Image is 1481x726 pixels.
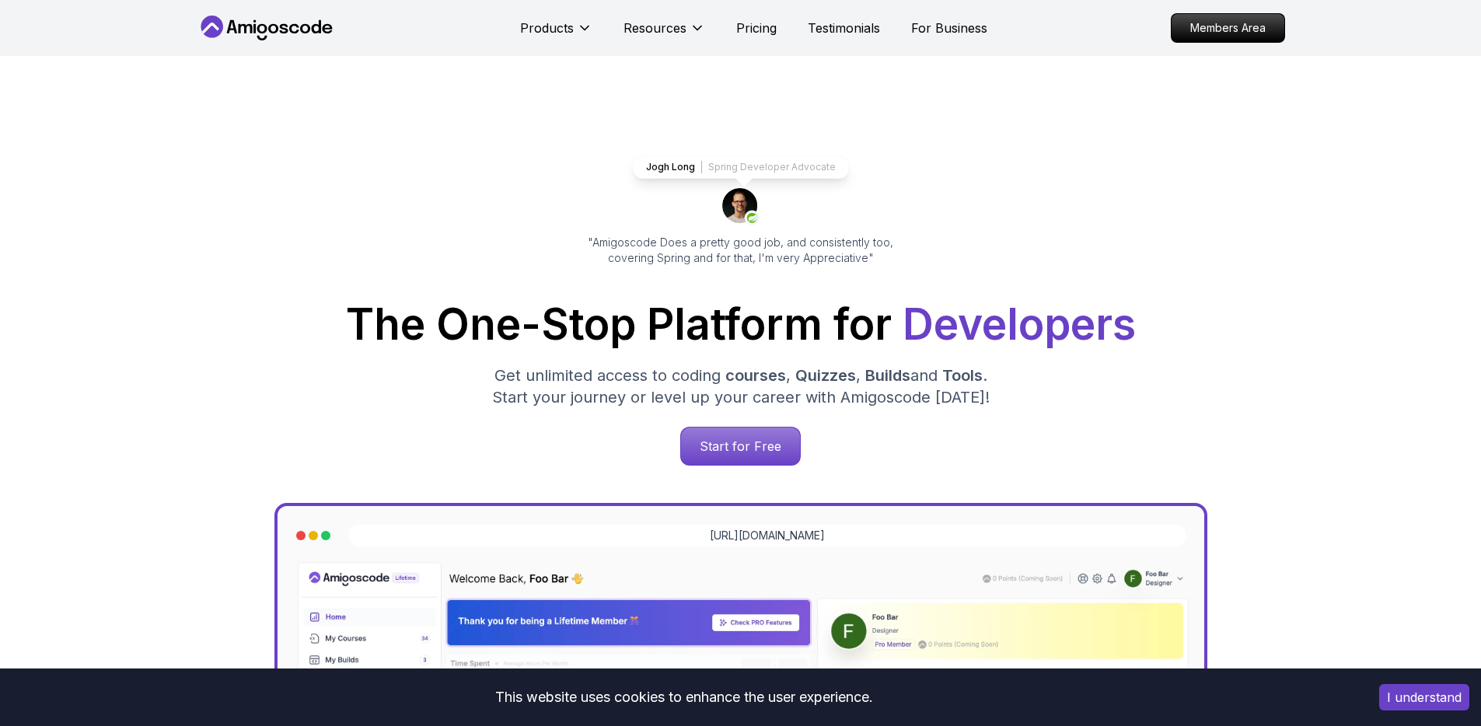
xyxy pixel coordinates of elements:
[623,19,705,50] button: Resources
[722,188,760,225] img: josh long
[12,680,1356,714] div: This website uses cookies to enhance the user experience.
[795,366,856,385] span: Quizzes
[680,427,801,466] a: Start for Free
[736,19,777,37] a: Pricing
[646,161,695,173] p: Jogh Long
[710,528,825,543] a: [URL][DOMAIN_NAME]
[520,19,574,37] p: Products
[808,19,880,37] a: Testimonials
[567,235,915,266] p: "Amigoscode Does a pretty good job, and consistently too, covering Spring and for that, I'm very ...
[623,19,686,37] p: Resources
[681,428,800,465] p: Start for Free
[1172,14,1284,42] p: Members Area
[1171,13,1285,43] a: Members Area
[725,366,786,385] span: courses
[1379,684,1469,710] button: Accept cookies
[903,298,1136,350] span: Developers
[520,19,592,50] button: Products
[865,366,910,385] span: Builds
[911,19,987,37] a: For Business
[708,161,836,173] p: Spring Developer Advocate
[209,303,1273,346] h1: The One-Stop Platform for
[942,366,983,385] span: Tools
[480,365,1002,408] p: Get unlimited access to coding , , and . Start your journey or level up your career with Amigosco...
